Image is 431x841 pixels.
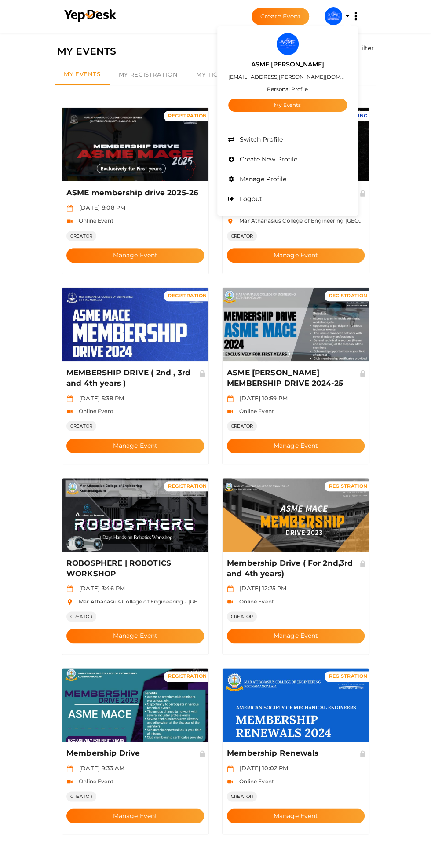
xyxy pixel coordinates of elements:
[237,195,262,203] span: Logout
[237,155,297,163] span: Create New Profile
[267,86,308,92] small: Personal Profile
[237,135,283,143] span: Switch Profile
[277,33,299,55] img: ACg8ocIznaYxAd1j8yGuuk7V8oyGTUXj0eGIu5KK6886ihuBZQ=s100
[237,175,286,183] span: Manage Profile
[228,72,347,82] label: [EMAIL_ADDRESS][PERSON_NAME][DOMAIN_NAME]
[228,99,347,112] a: My Events
[251,59,324,69] label: ASME [PERSON_NAME]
